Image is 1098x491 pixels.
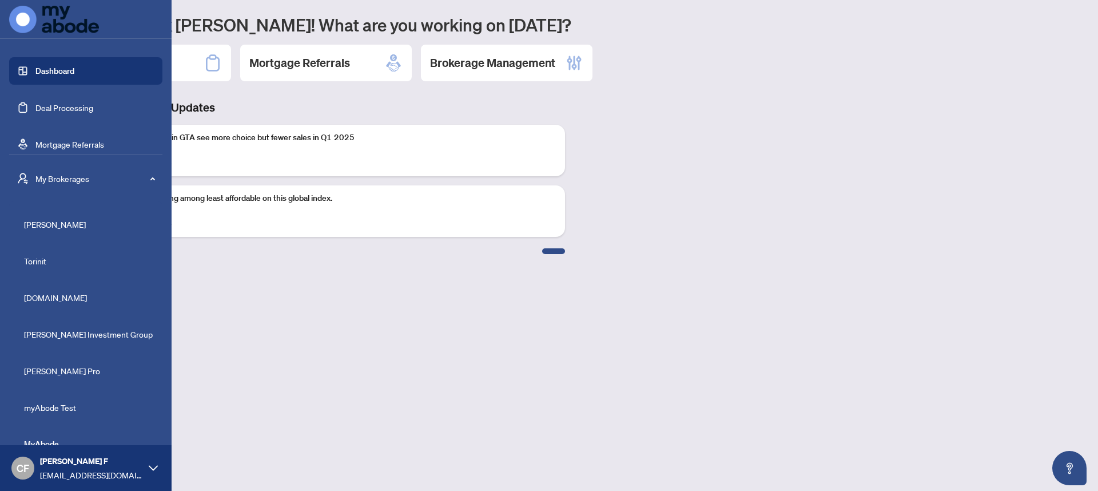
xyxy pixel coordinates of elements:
span: [PERSON_NAME] [24,218,154,231]
p: Toronto housing among least affordable on this global index. [120,192,556,205]
span: user-switch [17,173,29,184]
span: Torinit [24,255,154,267]
h3: Brokerage & Industry Updates [59,100,565,116]
a: Mortgage Referrals [35,139,104,149]
span: [PERSON_NAME] Pro [24,365,154,377]
h1: Welcome back [PERSON_NAME]! What are you working on [DATE]? [59,14,1084,35]
span: myAbode Test [24,401,154,414]
h2: Brokerage Management [430,55,555,71]
span: CF [17,460,29,476]
span: MyAbode [24,438,154,450]
span: [PERSON_NAME] F [40,455,143,468]
span: [EMAIL_ADDRESS][DOMAIN_NAME] [40,469,143,481]
span: [DOMAIN_NAME] [24,291,154,304]
button: Open asap [1052,451,1087,485]
a: Dashboard [35,66,74,76]
h2: Mortgage Referrals [249,55,350,71]
span: My Brokerages [35,172,154,185]
a: Deal Processing [35,102,93,113]
span: [PERSON_NAME] Investment Group [24,328,154,340]
p: Condo buyers in GTA see more choice but fewer sales in Q1 2025 [120,132,556,144]
img: logo [9,6,99,33]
